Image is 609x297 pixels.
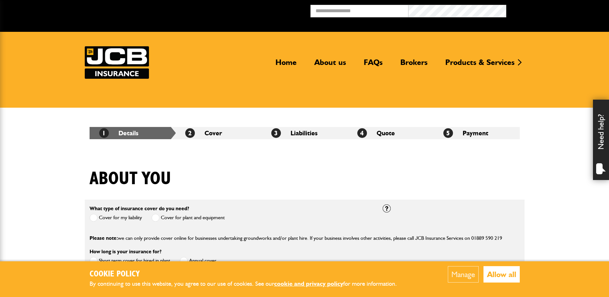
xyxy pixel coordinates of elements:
span: Please note: [90,235,118,241]
a: Home [271,58,301,72]
label: Annual cover [180,257,216,265]
button: Allow all [483,266,520,283]
img: JCB Insurance Services logo [85,46,149,79]
span: 3 [271,128,281,138]
label: How long is your insurance for? [90,249,161,254]
a: Brokers [396,58,432,72]
li: Liabilities [262,127,348,139]
label: Cover for my liability [90,214,142,222]
li: Quote [348,127,434,139]
span: 4 [357,128,367,138]
a: JCB Insurance Services [85,46,149,79]
li: Cover [176,127,262,139]
p: we can only provide cover online for businesses undertaking groundworks and/or plant hire. If you... [90,234,520,242]
li: Details [90,127,176,139]
span: 1 [99,128,109,138]
label: What type of insurance cover do you need? [90,206,189,211]
a: Products & Services [440,58,519,72]
a: FAQs [359,58,387,72]
a: cookie and privacy policy [274,280,343,287]
h2: Cookie Policy [90,269,407,279]
span: 2 [185,128,195,138]
button: Manage [448,266,479,283]
h1: About you [90,168,171,190]
span: 5 [443,128,453,138]
a: About us [309,58,351,72]
li: Payment [434,127,520,139]
button: Broker Login [506,5,604,15]
label: Short term cover for hired in plant [90,257,170,265]
div: Need help? [593,100,609,180]
p: By continuing to use this website, you agree to our use of cookies. See our for more information. [90,279,407,289]
label: Cover for plant and equipment [152,214,225,222]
